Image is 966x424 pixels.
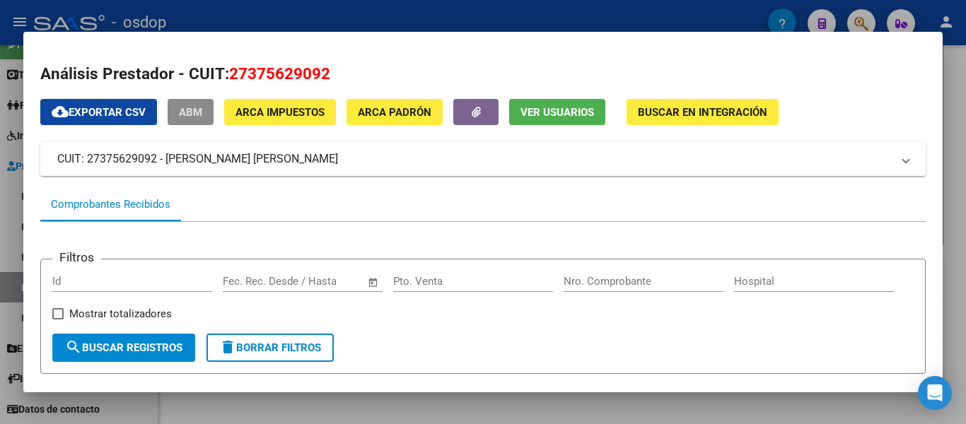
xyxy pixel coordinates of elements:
[219,338,236,355] mat-icon: delete
[358,106,431,119] span: ARCA Padrón
[52,248,101,266] h3: Filtros
[40,99,157,125] button: Exportar CSV
[224,99,336,125] button: ARCA Impuestos
[69,305,172,322] span: Mostrar totalizadores
[206,334,334,362] button: Borrar Filtros
[168,99,214,125] button: ABM
[51,196,170,213] div: Comprobantes Recibidos
[52,106,146,119] span: Exportar CSV
[57,151,892,167] mat-panel-title: CUIT: 27375629092 - [PERSON_NAME] [PERSON_NAME]
[229,64,330,83] span: 27375629092
[40,62,926,86] h2: Análisis Prestador - CUIT:
[52,103,69,120] mat-icon: cloud_download
[65,338,82,355] mat-icon: search
[347,99,443,125] button: ARCA Padrón
[179,106,202,119] span: ABM
[520,106,594,119] span: Ver Usuarios
[223,275,269,288] input: Start date
[235,106,325,119] span: ARCA Impuestos
[366,274,382,290] button: Open calendar
[281,275,350,288] input: End date
[638,106,767,119] span: Buscar en Integración
[40,142,926,176] mat-expansion-panel-header: CUIT: 27375629092 - [PERSON_NAME] [PERSON_NAME]
[219,341,321,354] span: Borrar Filtros
[509,99,605,125] button: Ver Usuarios
[627,99,779,125] button: Buscar en Integración
[918,376,952,410] div: Open Intercom Messenger
[52,334,195,362] button: Buscar Registros
[65,341,182,354] span: Buscar Registros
